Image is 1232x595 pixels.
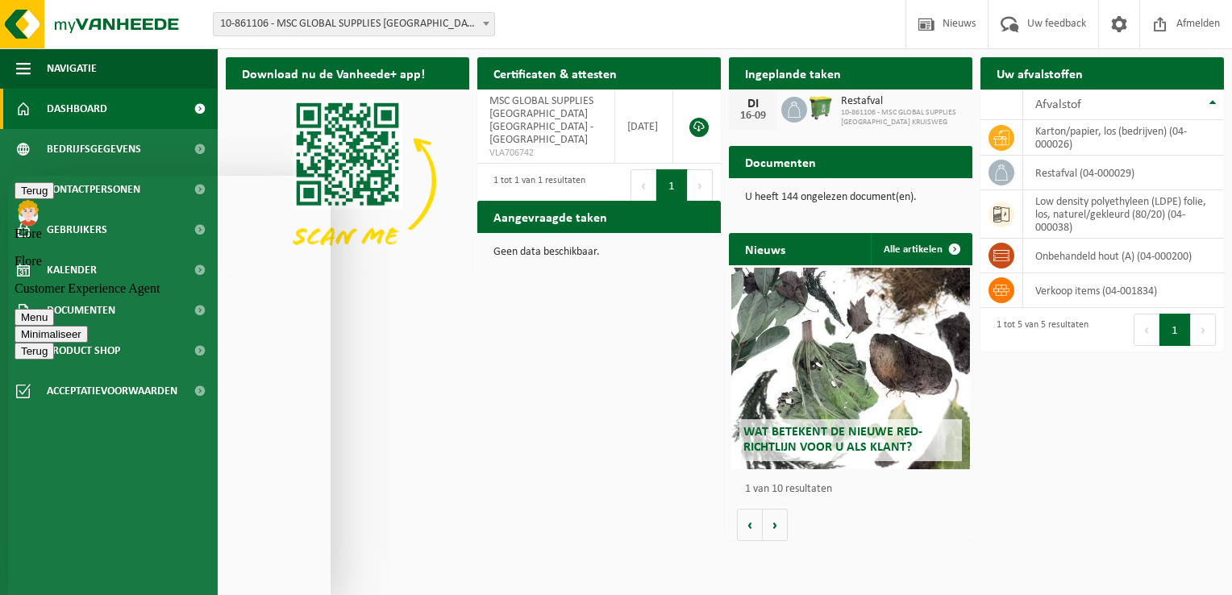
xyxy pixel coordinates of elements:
[745,484,964,495] p: 1 van 10 resultaten
[989,312,1088,347] div: 1 tot 5 van 5 resultaten
[1023,120,1224,156] td: karton/papier, los (bedrijven) (04-000026)
[477,57,633,89] h2: Certificaten & attesten
[489,95,593,146] span: MSC GLOBAL SUPPLIES [GEOGRAPHIC_DATA] [GEOGRAPHIC_DATA] - [GEOGRAPHIC_DATA]
[763,509,788,541] button: Volgende
[1159,314,1191,346] button: 1
[47,48,97,89] span: Navigatie
[737,98,769,110] div: DI
[8,176,331,595] iframe: chat widget
[489,147,602,160] span: VLA706742
[485,168,585,203] div: 1 tot 1 van 1 resultaten
[615,89,673,164] td: [DATE]
[1023,190,1224,239] td: low density polyethyleen (LDPE) folie, los, naturel/gekleurd (80/20) (04-000038)
[1134,314,1159,346] button: Previous
[745,192,956,203] p: U heeft 144 ongelezen document(en).
[47,89,107,129] span: Dashboard
[226,89,469,273] img: Download de VHEPlus App
[631,169,656,202] button: Previous
[729,146,832,177] h2: Documenten
[214,13,494,35] span: 10-861106 - MSC GLOBAL SUPPLIES BELGIUM KRUISWEG - ANTWERPEN
[807,94,835,122] img: WB-0770-HPE-GN-50
[47,169,140,210] span: Contactpersonen
[226,57,441,89] h2: Download nu de Vanheede+ app!
[737,509,763,541] button: Vorige
[729,233,801,264] h2: Nieuws
[656,169,688,202] button: 1
[841,95,964,108] span: Restafval
[980,57,1099,89] h2: Uw afvalstoffen
[731,268,970,469] a: Wat betekent de nieuwe RED-richtlijn voor u als klant?
[213,12,495,36] span: 10-861106 - MSC GLOBAL SUPPLIES BELGIUM KRUISWEG - ANTWERPEN
[1035,98,1081,111] span: Afvalstof
[493,247,705,258] p: Geen data beschikbaar.
[1023,239,1224,273] td: onbehandeld hout (A) (04-000200)
[1191,314,1216,346] button: Next
[737,110,769,122] div: 16-09
[477,201,623,232] h2: Aangevraagde taken
[871,233,971,265] a: Alle artikelen
[47,129,141,169] span: Bedrijfsgegevens
[688,169,713,202] button: Next
[841,108,964,127] span: 10-861106 - MSC GLOBAL SUPPLIES [GEOGRAPHIC_DATA] KRUISWEG
[743,426,922,454] span: Wat betekent de nieuwe RED-richtlijn voor u als klant?
[729,57,857,89] h2: Ingeplande taken
[1023,273,1224,308] td: verkoop items (04-001834)
[1023,156,1224,190] td: restafval (04-000029)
